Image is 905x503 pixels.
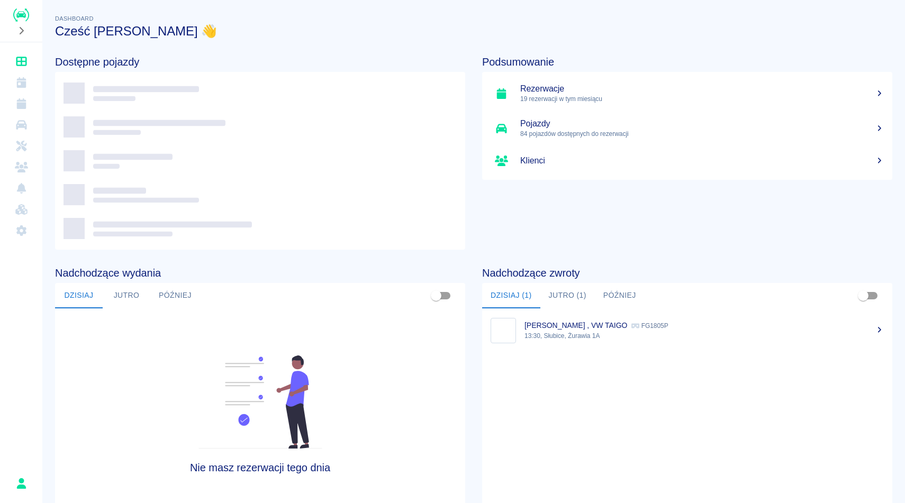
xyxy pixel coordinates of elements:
[482,76,892,111] a: Rezerwacje19 rezerwacji w tym miesiącu
[4,157,38,178] a: Klienci
[520,118,884,129] h5: Pojazdy
[4,199,38,220] a: Widget WWW
[520,94,884,104] p: 19 rezerwacji w tym miesiącu
[853,286,873,306] span: Pokaż przypisane tylko do mnie
[4,51,38,72] a: Dashboard
[520,129,884,139] p: 84 pojazdów dostępnych do rezerwacji
[4,114,38,135] a: Flota
[540,283,595,308] button: Jutro (1)
[482,146,892,176] a: Klienci
[4,178,38,199] a: Powiadomienia
[150,283,200,308] button: Później
[426,286,446,306] span: Pokaż przypisane tylko do mnie
[595,283,645,308] button: Później
[13,8,29,22] img: Renthelp
[55,15,94,22] span: Dashboard
[482,283,540,308] button: Dzisiaj (1)
[192,355,329,449] img: Fleet
[482,313,892,348] a: Image[PERSON_NAME] , VW TAIGO FG1805P13:30, Słubice, Żurawia 1A
[103,283,150,308] button: Jutro
[524,321,627,330] p: [PERSON_NAME] , VW TAIGO
[4,220,38,241] a: Ustawienia
[482,111,892,146] a: Pojazdy84 pojazdów dostępnych do rezerwacji
[631,322,668,330] p: FG1805P
[524,331,884,341] p: 13:30, Słubice, Żurawia 1A
[520,84,884,94] h5: Rezerwacje
[482,267,892,279] h4: Nadchodzące zwroty
[4,135,38,157] a: Serwisy
[106,461,414,474] h4: Nie masz rezerwacji tego dnia
[10,472,32,495] button: Rafał Płaza
[482,56,892,68] h4: Podsumowanie
[55,24,892,39] h3: Cześć [PERSON_NAME] 👋
[13,24,29,38] button: Rozwiń nawigację
[493,321,513,341] img: Image
[520,156,884,166] h5: Klienci
[55,283,103,308] button: Dzisiaj
[55,267,465,279] h4: Nadchodzące wydania
[4,93,38,114] a: Rezerwacje
[55,56,465,68] h4: Dostępne pojazdy
[4,72,38,93] a: Kalendarz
